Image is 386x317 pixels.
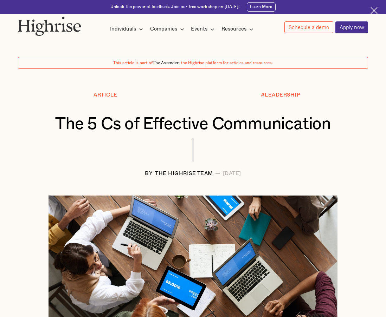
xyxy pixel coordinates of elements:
[371,7,378,14] img: Cross icon
[261,92,301,98] div: #LEADERSHIP
[191,25,217,33] div: Events
[110,25,145,33] div: Individuals
[221,25,246,33] div: Resources
[94,92,117,98] div: Article
[110,4,239,10] div: Unlock the power of feedback. Join our free workshop on [DATE]!
[215,171,220,177] div: —
[179,61,273,65] span: , the Highrise platform for articles and resources.
[155,171,213,177] div: The Highrise Team
[153,59,179,64] span: The Ascender
[150,25,177,33] div: Companies
[284,21,333,33] a: Schedule a demo
[145,171,153,177] div: BY
[221,25,256,33] div: Resources
[110,25,136,33] div: Individuals
[113,61,153,65] span: This article is part of
[18,16,81,35] img: Highrise logo
[223,171,241,177] div: [DATE]
[247,2,276,12] a: Learn More
[335,21,368,33] a: Apply now
[150,25,186,33] div: Companies
[191,25,207,33] div: Events
[33,115,354,133] h1: The 5 Cs of Effective Communication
